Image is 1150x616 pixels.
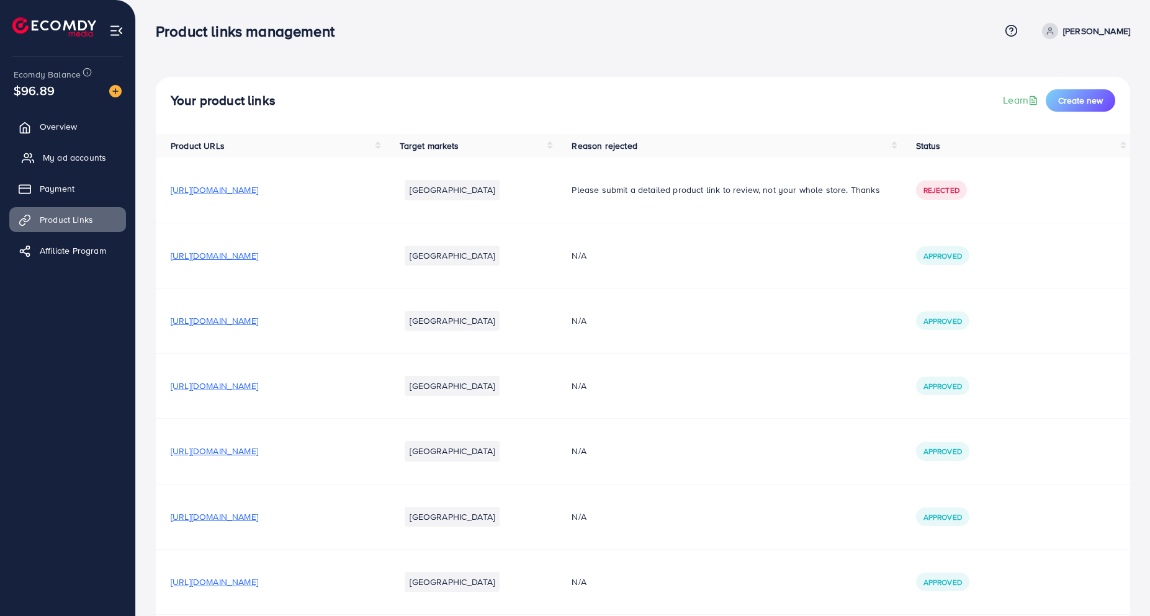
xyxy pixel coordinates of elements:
span: Reason rejected [572,140,637,152]
span: $96.89 [14,81,55,99]
span: Rejected [923,185,959,195]
li: [GEOGRAPHIC_DATA] [405,246,500,266]
img: logo [12,17,96,37]
a: [PERSON_NAME] [1037,23,1130,39]
iframe: Chat [1097,560,1141,607]
span: Overview [40,120,77,133]
li: [GEOGRAPHIC_DATA] [405,507,500,527]
span: Ecomdy Balance [14,68,81,81]
a: Payment [9,176,126,201]
span: Affiliate Program [40,244,106,257]
span: [URL][DOMAIN_NAME] [171,576,258,588]
li: [GEOGRAPHIC_DATA] [405,572,500,592]
h4: Your product links [171,93,276,109]
span: [URL][DOMAIN_NAME] [171,445,258,457]
span: [URL][DOMAIN_NAME] [171,249,258,262]
span: [URL][DOMAIN_NAME] [171,184,258,196]
span: Approved [923,577,962,587]
span: My ad accounts [43,151,106,164]
span: Create new [1058,94,1103,107]
li: [GEOGRAPHIC_DATA] [405,441,500,461]
span: Status [916,140,941,152]
span: N/A [572,511,586,523]
li: [GEOGRAPHIC_DATA] [405,376,500,396]
span: N/A [572,315,586,327]
span: Product URLs [171,140,225,152]
span: Approved [923,251,962,261]
span: Target markets [400,140,459,152]
a: Product Links [9,207,126,232]
a: Overview [9,114,126,139]
li: [GEOGRAPHIC_DATA] [405,180,500,200]
span: [URL][DOMAIN_NAME] [171,315,258,327]
span: N/A [572,445,586,457]
p: [PERSON_NAME] [1063,24,1130,38]
p: Please submit a detailed product link to review, not your whole store. Thanks [572,182,886,197]
span: Product Links [40,213,93,226]
span: Approved [923,446,962,457]
h3: Product links management [156,22,344,40]
span: N/A [572,380,586,392]
span: N/A [572,576,586,588]
span: [URL][DOMAIN_NAME] [171,380,258,392]
span: Payment [40,182,74,195]
span: Approved [923,381,962,391]
a: Learn [1003,93,1041,107]
li: [GEOGRAPHIC_DATA] [405,311,500,331]
button: Create new [1046,89,1115,112]
a: My ad accounts [9,145,126,170]
img: image [109,85,122,97]
span: N/A [572,249,586,262]
a: Affiliate Program [9,238,126,263]
span: Approved [923,512,962,522]
img: menu [109,24,124,38]
span: [URL][DOMAIN_NAME] [171,511,258,523]
span: Approved [923,316,962,326]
